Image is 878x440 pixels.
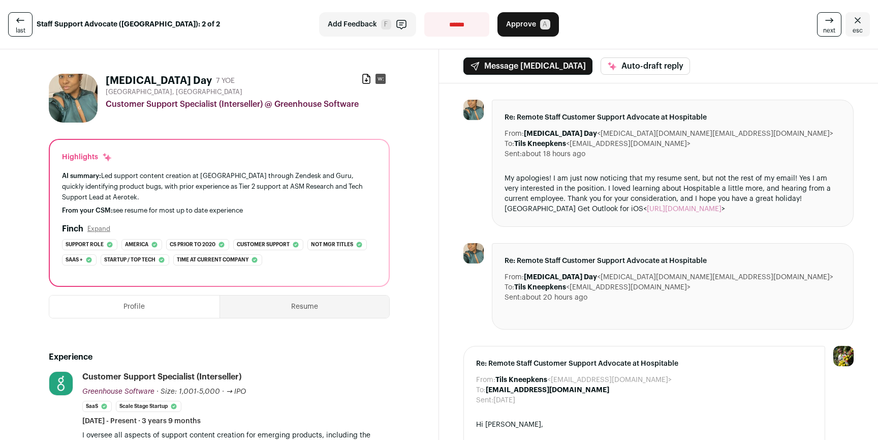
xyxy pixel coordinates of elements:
dt: To: [505,282,514,292]
a: [URL][DOMAIN_NAME] [647,206,722,213]
dt: Sent: [505,149,522,159]
button: Expand [87,225,110,233]
dd: <[EMAIL_ADDRESS][DOMAIN_NAME]> [495,375,672,385]
dt: From: [476,375,495,385]
span: esc [853,26,863,35]
button: Auto-draft reply [601,57,690,75]
dt: Sent: [505,292,522,303]
div: Led support content creation at [GEOGRAPHIC_DATA] through Zendesk and Guru, quickly identifying p... [62,170,377,202]
dd: [DATE] [493,395,515,405]
dd: <[MEDICAL_DATA][DOMAIN_NAME][EMAIL_ADDRESS][DOMAIN_NAME]> [524,129,833,139]
span: [GEOGRAPHIC_DATA], [GEOGRAPHIC_DATA] [106,88,242,96]
dt: Sent: [476,395,493,405]
span: Re: Remote Staff Customer Support Advocate at Hospitable [505,256,841,266]
span: Saas + [66,255,83,265]
span: last [16,26,25,35]
span: Re: Remote Staff Customer Support Advocate at Hospitable [476,359,812,369]
span: Not mgr titles [311,240,353,250]
h2: Finch [62,223,83,235]
span: Cs prior to 2020 [170,240,215,250]
span: A [540,19,550,30]
img: 6689865-medium_jpg [833,346,854,366]
span: → IPO [226,388,246,395]
b: [MEDICAL_DATA] Day [524,274,597,281]
span: Add Feedback [328,19,377,30]
span: · [222,387,224,397]
dd: about 18 hours ago [522,149,585,159]
span: next [823,26,835,35]
div: Highlights [62,152,112,162]
h1: [MEDICAL_DATA] Day [106,74,212,88]
span: AI summary: [62,172,101,179]
span: America [125,240,148,250]
span: Support role [66,240,104,250]
img: 1d58660880aa65aefbfd75e8118c0e3ff6f4de3d95969f85b68a814b15d9537c [463,243,484,263]
dt: To: [476,385,486,395]
button: Message [MEDICAL_DATA] [463,57,592,75]
button: Approve A [497,12,559,37]
li: SaaS [82,401,112,412]
span: Approve [506,19,536,30]
img: 1d58660880aa65aefbfd75e8118c0e3ff6f4de3d95969f85b68a814b15d9537c [49,74,98,123]
span: Re: Remote Staff Customer Support Advocate at Hospitable [505,112,841,123]
b: [MEDICAL_DATA] Day [524,130,597,137]
span: F [381,19,391,30]
dd: <[EMAIL_ADDRESS][DOMAIN_NAME]> [514,139,691,149]
li: Scale Stage Startup [116,401,181,412]
dt: From: [505,272,524,282]
a: Close [845,12,870,37]
b: Tils Kneepkens [514,284,566,291]
h2: Experience [49,351,390,363]
span: · Size: 1,001-5,000 [156,388,220,395]
span: From your CSM: [62,207,113,214]
b: Tils Kneepkens [514,140,566,148]
span: Startup / top tech [104,255,155,265]
div: Customer Support Specialist (Interseller) @ Greenhouse Software [106,98,390,110]
span: Customer support [237,240,290,250]
dt: From: [505,129,524,139]
button: Resume [220,296,390,318]
dd: about 20 hours ago [522,292,587,303]
img: 1d58660880aa65aefbfd75e8118c0e3ff6f4de3d95969f85b68a814b15d9537c [463,100,484,120]
b: Tils Kneepkens [495,376,547,384]
button: Add Feedback F [319,12,416,37]
div: 7 YOE [216,76,235,86]
div: My apologies! I am just now noticing that my resume sent, but not the rest of my email! Yes I am ... [505,173,841,214]
a: next [817,12,841,37]
dd: <[MEDICAL_DATA][DOMAIN_NAME][EMAIL_ADDRESS][DOMAIN_NAME]> [524,272,833,282]
span: Time at current company [177,255,248,265]
div: Hi [PERSON_NAME], [476,420,812,430]
button: Profile [49,296,219,318]
strong: Staff Support Advocate ([GEOGRAPHIC_DATA]): 2 of 2 [37,19,220,30]
span: [DATE] - Present · 3 years 9 months [82,416,201,426]
a: last [8,12,33,37]
div: Customer Support Specialist (Interseller) [82,371,241,383]
div: see resume for most up to date experience [62,207,377,215]
b: [EMAIL_ADDRESS][DOMAIN_NAME] [486,387,609,394]
dd: <[EMAIL_ADDRESS][DOMAIN_NAME]> [514,282,691,292]
dt: To: [505,139,514,149]
span: Greenhouse Software [82,388,154,395]
img: 6f1bd0249bcb43c324cee4c0d0182fcf9a051e2ca71369ebc032d6f6bc86b596.jpg [49,372,73,395]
